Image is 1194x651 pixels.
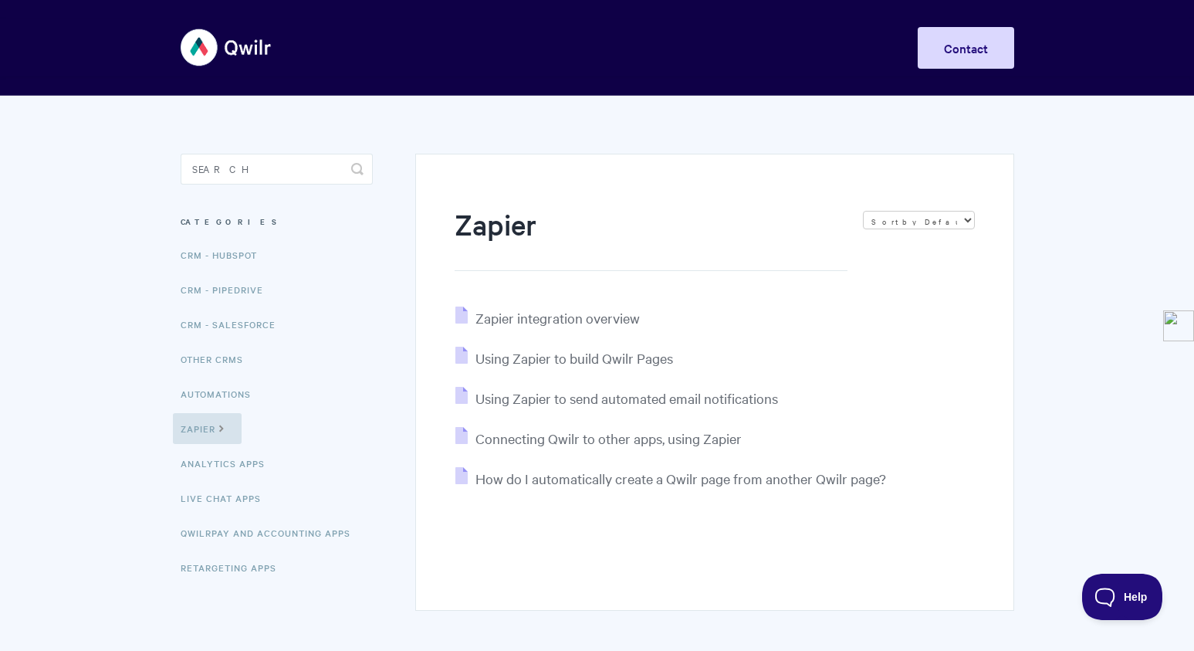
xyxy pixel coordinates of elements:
[181,483,272,514] a: Live Chat Apps
[173,413,242,444] a: Zapier
[181,309,287,340] a: CRM - Salesforce
[455,429,742,447] a: Connecting Qwilr to other apps, using Zapier
[1163,310,1194,341] img: logo.png
[181,344,255,375] a: Other CRMs
[181,19,272,76] img: Qwilr Help Center
[181,378,262,409] a: Automations
[918,27,1014,69] a: Contact
[181,154,373,185] input: Search
[455,349,673,367] a: Using Zapier to build Qwilr Pages
[181,208,373,236] h3: Categories
[475,349,673,367] span: Using Zapier to build Qwilr Pages
[455,470,886,487] a: How do I automatically create a Qwilr page from another Qwilr page?
[181,517,362,548] a: QwilrPay and Accounting Apps
[475,389,778,407] span: Using Zapier to send automated email notifications
[863,211,975,229] select: Page reloads on selection
[455,205,847,271] h1: Zapier
[181,448,276,479] a: Analytics Apps
[181,239,269,270] a: CRM - HubSpot
[181,274,275,305] a: CRM - Pipedrive
[181,552,288,583] a: Retargeting Apps
[455,309,640,327] a: Zapier integration overview
[475,429,742,447] span: Connecting Qwilr to other apps, using Zapier
[475,309,640,327] span: Zapier integration overview
[455,389,778,407] a: Using Zapier to send automated email notifications
[475,470,886,487] span: How do I automatically create a Qwilr page from another Qwilr page?
[1082,574,1163,620] iframe: Toggle Customer Support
